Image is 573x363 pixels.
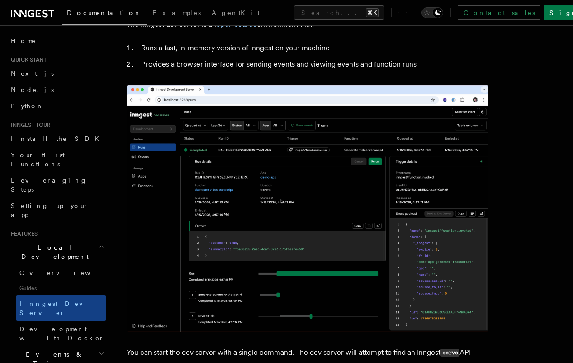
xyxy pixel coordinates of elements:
[294,5,384,20] button: Search...⌘K
[458,5,540,20] a: Contact sales
[7,65,106,82] a: Next.js
[7,172,106,198] a: Leveraging Steps
[212,9,260,16] span: AgentKit
[67,9,142,16] span: Documentation
[11,70,54,77] span: Next.js
[11,36,36,45] span: Home
[11,177,87,193] span: Leveraging Steps
[16,281,106,295] span: Guides
[7,243,99,261] span: Local Development
[206,3,265,24] a: AgentKit
[7,121,51,129] span: Inngest tour
[11,202,89,218] span: Setting up your app
[127,85,488,332] img: Dev Server Demo
[11,151,65,168] span: Your first Functions
[11,135,104,142] span: Install the SDK
[7,198,106,223] a: Setting up your app
[11,86,54,93] span: Node.js
[62,3,147,25] a: Documentation
[366,8,379,17] kbd: ⌘K
[16,295,106,321] a: Inngest Dev Server
[7,82,106,98] a: Node.js
[440,349,459,357] code: serve
[7,131,106,147] a: Install the SDK
[7,239,106,265] button: Local Development
[11,102,44,110] span: Python
[152,9,201,16] span: Examples
[16,265,106,281] a: Overview
[7,56,47,63] span: Quick start
[421,7,443,18] button: Toggle dark mode
[16,321,106,346] a: Development with Docker
[7,33,106,49] a: Home
[138,42,488,54] li: Runs a fast, in-memory version of Inngest on your machine
[19,300,97,316] span: Inngest Dev Server
[7,147,106,172] a: Your first Functions
[7,265,106,346] div: Local Development
[19,269,113,276] span: Overview
[138,58,488,71] li: Provides a browser interface for sending events and viewing events and function runs
[19,325,104,342] span: Development with Docker
[7,98,106,114] a: Python
[147,3,206,24] a: Examples
[7,230,38,237] span: Features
